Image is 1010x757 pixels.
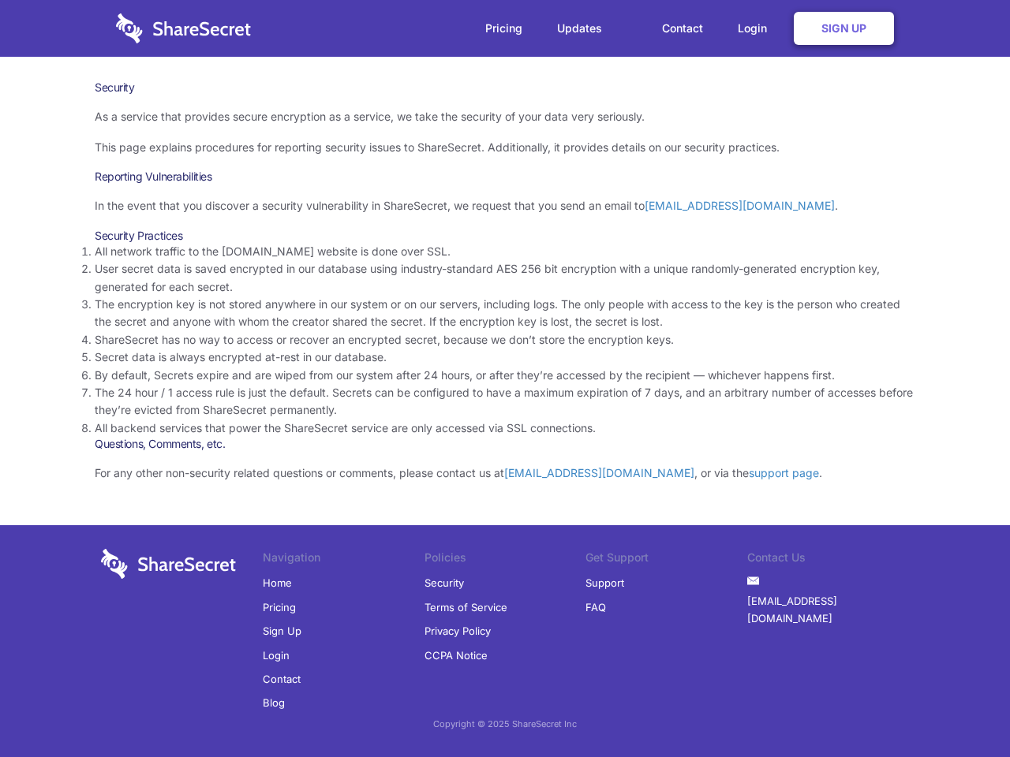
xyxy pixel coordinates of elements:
[263,571,292,595] a: Home
[585,549,747,571] li: Get Support
[116,13,251,43] img: logo-wordmark-white-trans-d4663122ce5f474addd5e946df7df03e33cb6a1c49d2221995e7729f52c070b2.svg
[263,549,425,571] li: Navigation
[747,549,909,571] li: Contact Us
[95,367,915,384] li: By default, Secrets expire and are wiped from our system after 24 hours, or after they’re accesse...
[95,384,915,420] li: The 24 hour / 1 access rule is just the default. Secrets can be configured to have a maximum expi...
[95,229,915,243] h3: Security Practices
[95,139,915,156] p: This page explains procedures for reporting security issues to ShareSecret. Additionally, it prov...
[425,595,507,619] a: Terms of Service
[95,108,915,125] p: As a service that provides secure encryption as a service, we take the security of your data very...
[585,571,624,595] a: Support
[749,466,819,479] a: support page
[95,420,915,437] li: All backend services that power the ShareSecret service are only accessed via SSL connections.
[425,643,488,667] a: CCPA Notice
[646,4,719,53] a: Contact
[95,437,915,451] h3: Questions, Comments, etc.
[95,80,915,95] h1: Security
[95,197,915,214] p: In the event that you discover a security vulnerability in ShareSecret, we request that you send ...
[263,691,285,714] a: Blog
[425,571,464,595] a: Security
[95,260,915,296] li: User secret data is saved encrypted in our database using industry-standard AES 256 bit encryptio...
[263,643,290,667] a: Login
[645,199,835,212] a: [EMAIL_ADDRESS][DOMAIN_NAME]
[101,549,236,579] img: logo-wordmark-white-trans-d4663122ce5f474addd5e946df7df03e33cb6a1c49d2221995e7729f52c070b2.svg
[95,464,915,482] p: For any other non-security related questions or comments, please contact us at , or via the .
[95,349,915,366] li: Secret data is always encrypted at-rest in our database.
[747,589,909,631] a: [EMAIL_ADDRESS][DOMAIN_NAME]
[95,296,915,331] li: The encryption key is not stored anywhere in our system or on our servers, including logs. The on...
[95,170,915,184] h3: Reporting Vulnerabilities
[425,549,586,571] li: Policies
[95,331,915,349] li: ShareSecret has no way to access or recover an encrypted secret, because we don’t store the encry...
[794,12,894,45] a: Sign Up
[504,466,694,479] a: [EMAIL_ADDRESS][DOMAIN_NAME]
[585,595,606,619] a: FAQ
[469,4,538,53] a: Pricing
[95,243,915,260] li: All network traffic to the [DOMAIN_NAME] website is done over SSL.
[722,4,791,53] a: Login
[263,619,301,643] a: Sign Up
[263,595,296,619] a: Pricing
[425,619,491,643] a: Privacy Policy
[263,667,301,691] a: Contact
